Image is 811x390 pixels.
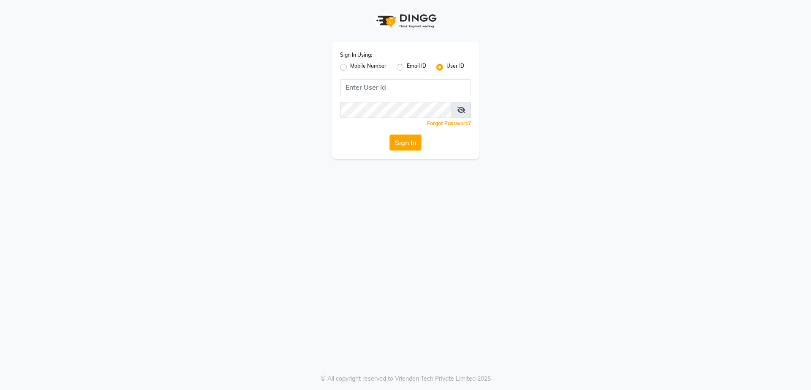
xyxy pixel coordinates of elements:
img: logo1.svg [372,8,439,33]
a: Forgot Password? [427,120,471,126]
input: Username [340,79,471,95]
label: Sign In Using: [340,51,372,59]
label: User ID [446,62,464,72]
input: Username [340,102,452,118]
button: Sign In [389,135,422,151]
label: Email ID [407,62,426,72]
label: Mobile Number [350,62,386,72]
